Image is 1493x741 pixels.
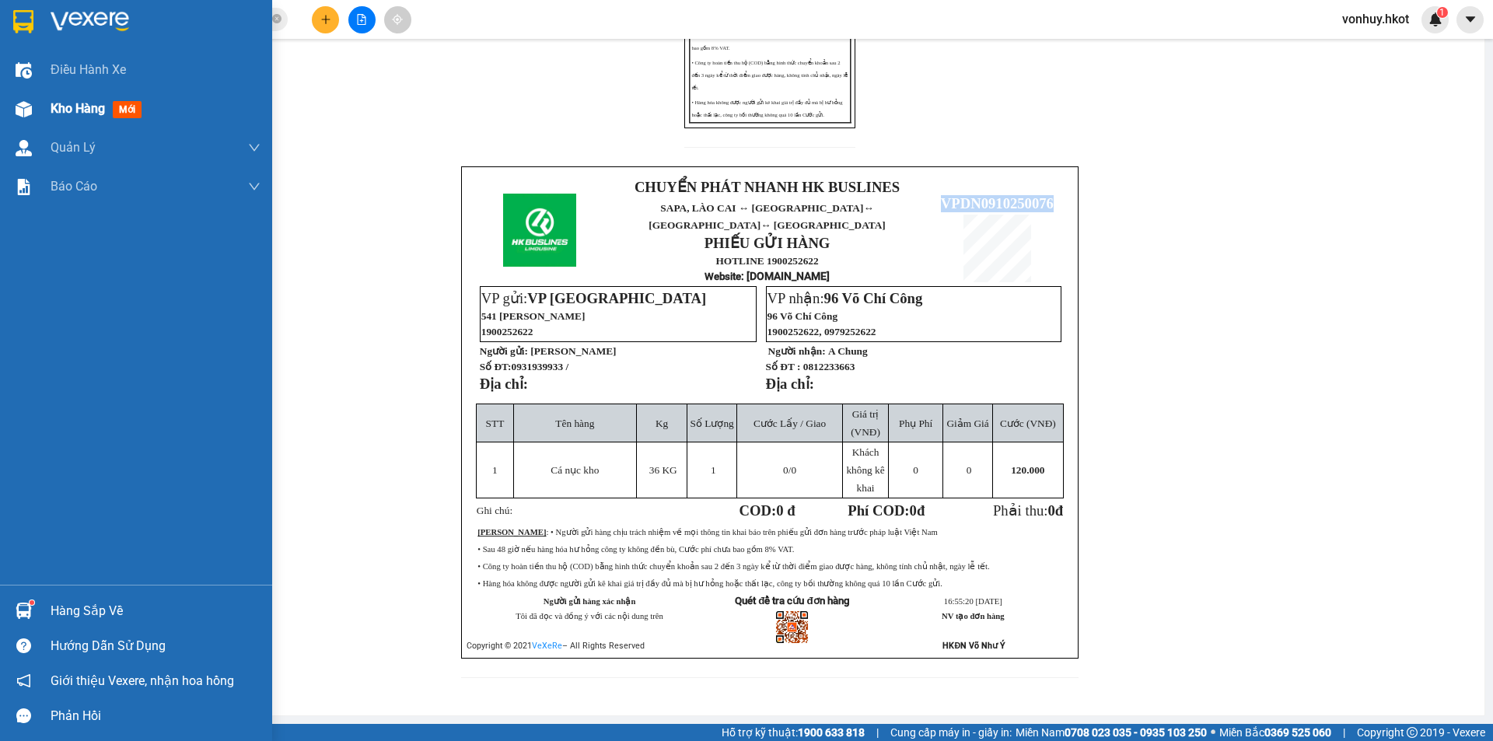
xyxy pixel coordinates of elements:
div: Hướng dẫn sử dụng [51,634,260,658]
strong: Người gửi: [480,345,528,357]
span: Ghi chú: [477,505,512,516]
span: 36 KG [649,464,677,476]
span: plus [320,14,331,25]
sup: 1 [1437,7,1448,18]
img: logo-vxr [13,10,33,33]
span: Tôi đã đọc và đồng ý với các nội dung trên [516,612,663,620]
strong: Người gửi hàng xác nhận [544,597,636,606]
span: VP gửi: [481,290,706,306]
span: Phụ Phí [899,418,932,429]
span: 0 [783,464,788,476]
span: caret-down [1463,12,1477,26]
img: logo [503,194,576,267]
span: 0 đ [776,502,795,519]
strong: Địa chỉ: [480,376,528,392]
strong: Phí COD: đ [848,502,925,519]
span: ↔ [GEOGRAPHIC_DATA] [649,202,885,231]
strong: [PERSON_NAME] [477,528,546,537]
span: STT [486,418,505,429]
strong: HKĐN Võ Như Ý [942,641,1005,651]
span: • Hàng hóa không được người gửi kê khai giá trị đầy đủ mà bị hư hỏng hoặc thất lạc, công ty bồi t... [691,100,842,117]
img: warehouse-icon [16,140,32,156]
span: • Sau 48 giờ nếu hàng hóa hư hỏng công ty không đền bù, Cước phí chưa bao gồm 8% VAT. [477,545,794,554]
span: down [248,142,260,154]
strong: 1900 633 818 [798,726,865,739]
span: Miền Bắc [1219,724,1331,741]
span: mới [113,101,142,118]
span: close-circle [272,14,281,23]
span: Cước Lấy / Giao [753,418,826,429]
span: Website [705,271,741,282]
span: • Sau 48 giờ nếu hàng hóa hư hỏng công ty không đền bù, Cước phí chưa bao gồm 8% VAT. [691,33,847,51]
span: Cá nục kho [551,464,599,476]
button: aim [384,6,411,33]
span: • Công ty hoàn tiền thu hộ (COD) bằng hình thức chuyển khoản sau 2 đến 3 ngày kể từ thời điểm gia... [691,60,848,90]
span: 1 [492,464,498,476]
span: ⚪️ [1211,729,1215,736]
span: Giá trị (VNĐ) [851,408,880,438]
span: | [876,724,879,741]
img: warehouse-icon [16,62,32,79]
span: close-circle [272,12,281,27]
span: Giới thiệu Vexere, nhận hoa hồng [51,671,234,690]
span: Điều hành xe [51,60,126,79]
strong: Người nhận: [768,345,826,357]
sup: 1 [30,600,34,605]
strong: : [DOMAIN_NAME] [705,270,830,282]
span: 96 Võ Chí Công [767,310,837,322]
span: Cung cấp máy in - giấy in: [890,724,1012,741]
img: warehouse-icon [16,603,32,619]
span: /0 [783,464,796,476]
span: [PERSON_NAME] [530,345,616,357]
span: question-circle [16,638,31,653]
span: Miền Nam [1016,724,1207,741]
span: : • Người gửi hàng chịu trách nhiệm về mọi thông tin khai báo trên phiếu gửi đơn hàng trước pháp ... [477,528,937,537]
strong: Số ĐT : [766,361,801,372]
strong: NV tạo đơn hàng [942,612,1004,620]
span: | [1343,724,1345,741]
img: icon-new-feature [1428,12,1442,26]
span: VPDN0910250076 [941,195,1054,211]
span: SAPA, LÀO CAI ↔ [GEOGRAPHIC_DATA] [649,202,885,231]
strong: 0369 525 060 [1264,726,1331,739]
span: Hỗ trợ kỹ thuật: [722,724,865,741]
img: solution-icon [16,179,32,195]
span: 1900252622 [481,326,533,337]
span: 0 [1047,502,1054,519]
span: notification [16,673,31,688]
strong: CHUYỂN PHÁT NHANH HK BUSLINES [635,179,900,195]
strong: Quét để tra cứu đơn hàng [735,595,849,606]
span: Báo cáo [51,177,97,196]
span: đ [1055,502,1063,519]
span: Khách không kê khai [846,446,884,494]
span: 0 [913,464,918,476]
button: plus [312,6,339,33]
strong: HOTLINE 1900252622 [715,255,818,267]
span: down [248,180,260,193]
strong: PHIẾU GỬI HÀNG [705,235,830,251]
div: Phản hồi [51,704,260,728]
span: Quản Lý [51,138,96,157]
strong: 0708 023 035 - 0935 103 250 [1065,726,1207,739]
span: Số Lượng [691,418,734,429]
span: 0812233663 [803,361,855,372]
span: file-add [356,14,367,25]
span: • Công ty hoàn tiền thu hộ (COD) bằng hình thức chuyển khoản sau 2 đến 3 ngày kể từ thời điểm gia... [477,562,989,571]
span: 120.000 [1011,464,1044,476]
span: Cước (VNĐ) [1000,418,1056,429]
span: Kho hàng [51,101,105,116]
button: file-add [348,6,376,33]
span: Copyright © 2021 – All Rights Reserved [467,641,645,651]
span: Phải thu: [993,502,1063,519]
a: VeXeRe [532,641,562,651]
span: Giảm Giá [946,418,988,429]
span: Tên hàng [555,418,594,429]
span: A Chung [828,345,868,357]
span: • Hàng hóa không được người gửi kê khai giá trị đầy đủ mà bị hư hỏng hoặc thất lạc, công ty bồi t... [477,579,942,588]
span: 1 [711,464,716,476]
span: 1900252622, 0979252622 [767,326,876,337]
span: VP nhận: [767,290,923,306]
span: 16:55:20 [DATE] [944,597,1002,606]
strong: COD: [740,502,795,519]
span: Kg [656,418,668,429]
